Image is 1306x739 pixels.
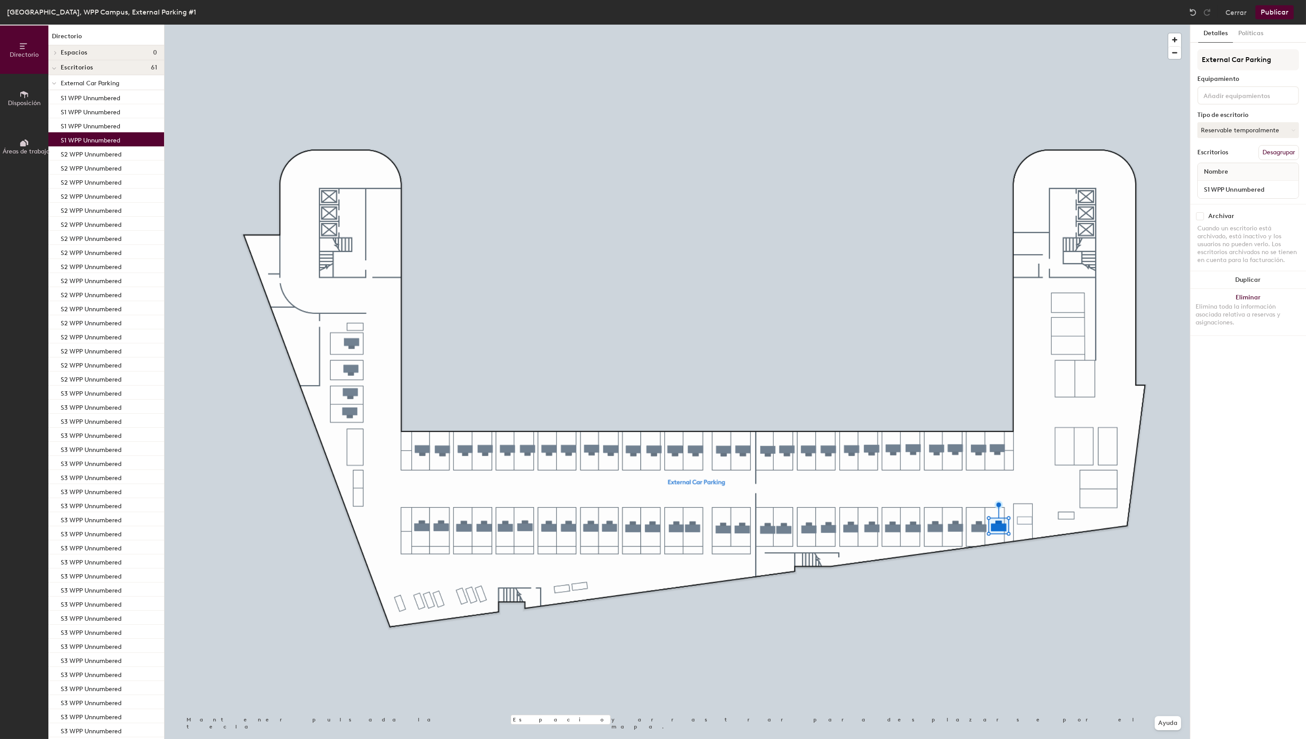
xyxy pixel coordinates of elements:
[61,218,121,229] p: S2 WPP Unnumbered
[61,148,121,158] p: S2 WPP Unnumbered
[61,106,120,116] p: S1 WPP Unnumbered
[1200,183,1297,196] input: Escritorio sin nombre
[61,598,121,608] p: S3 WPP Unnumbered
[61,289,121,299] p: S2 WPP Unnumbered
[61,570,121,580] p: S3 WPP Unnumbered
[61,120,120,130] p: S1 WPP Unnumbered
[61,204,121,215] p: S2 WPP Unnumbered
[61,162,121,172] p: S2 WPP Unnumbered
[61,64,93,71] span: Escritorios
[61,275,121,285] p: S2 WPP Unnumbered
[61,528,121,538] p: S3 WPP Unnumbered
[1190,289,1306,335] button: EliminarElimina toda la información asociada relativa a reservas y asignaciones.
[151,64,157,71] span: 61
[48,32,164,45] h1: Directorio
[61,233,121,243] p: S2 WPP Unnumbered
[7,7,196,18] div: [GEOGRAPHIC_DATA], WPP Campus, External Parking #1
[1255,5,1294,19] button: Publicar
[61,612,121,623] p: S3 WPP Unnumbered
[61,80,119,87] span: External Car Parking
[1208,213,1234,220] div: Archivar
[61,387,121,397] p: S3 WPP Unnumbered
[61,430,121,440] p: S3 WPP Unnumbered
[1190,271,1306,289] button: Duplicar
[1203,8,1211,17] img: Redo
[61,458,121,468] p: S3 WPP Unnumbered
[10,51,39,58] span: Directorio
[61,303,121,313] p: S2 WPP Unnumbered
[61,444,121,454] p: S3 WPP Unnumbered
[61,415,121,426] p: S3 WPP Unnumbered
[1197,149,1228,156] div: Escritorios
[1202,90,1281,100] input: Añadir equipamientos
[1198,25,1233,43] button: Detalles
[61,190,121,200] p: S2 WPP Unnumbered
[61,486,121,496] p: S3 WPP Unnumbered
[1200,164,1233,180] span: Nombre
[61,542,121,552] p: S3 WPP Unnumbered
[61,655,121,665] p: S3 WPP Unnumbered
[61,317,121,327] p: S2 WPP Unnumbered
[61,641,121,651] p: S3 WPP Unnumbered
[61,514,121,524] p: S3 WPP Unnumbered
[61,134,120,144] p: S1 WPP Unnumbered
[1189,8,1197,17] img: Undo
[61,556,121,566] p: S3 WPP Unnumbered
[61,359,121,369] p: S2 WPP Unnumbered
[61,500,121,510] p: S3 WPP Unnumbered
[1258,145,1299,160] button: Desagrupar
[61,626,121,637] p: S3 WPP Unnumbered
[61,697,121,707] p: S3 WPP Unnumbered
[61,331,121,341] p: S2 WPP Unnumbered
[1197,225,1299,264] div: Cuando un escritorio está archivado, está inactivo y los usuarios no pueden verlo. Los escritorio...
[1197,76,1299,83] div: Equipamiento
[61,49,87,56] span: Espacios
[61,261,121,271] p: S2 WPP Unnumbered
[153,49,157,56] span: 0
[1197,122,1299,138] button: Reservable temporalmente
[3,148,50,155] span: Áreas de trabajo
[61,669,121,679] p: S3 WPP Unnumbered
[61,584,121,594] p: S3 WPP Unnumbered
[61,472,121,482] p: S3 WPP Unnumbered
[61,92,120,102] p: S1 WPP Unnumbered
[61,683,121,693] p: S3 WPP Unnumbered
[1196,303,1301,327] div: Elimina toda la información asociada relativa a reservas y asignaciones.
[1155,716,1181,730] button: Ayuda
[1197,112,1299,119] div: Tipo de escritorio
[61,711,121,721] p: S3 WPP Unnumbered
[61,373,121,383] p: S2 WPP Unnumbered
[8,99,40,107] span: Disposición
[61,176,121,186] p: S2 WPP Unnumbered
[61,725,121,735] p: S3 WPP Unnumbered
[61,401,121,411] p: S3 WPP Unnumbered
[61,345,121,355] p: S2 WPP Unnumbered
[1233,25,1269,43] button: Políticas
[1226,5,1247,19] button: Cerrar
[61,247,121,257] p: S2 WPP Unnumbered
